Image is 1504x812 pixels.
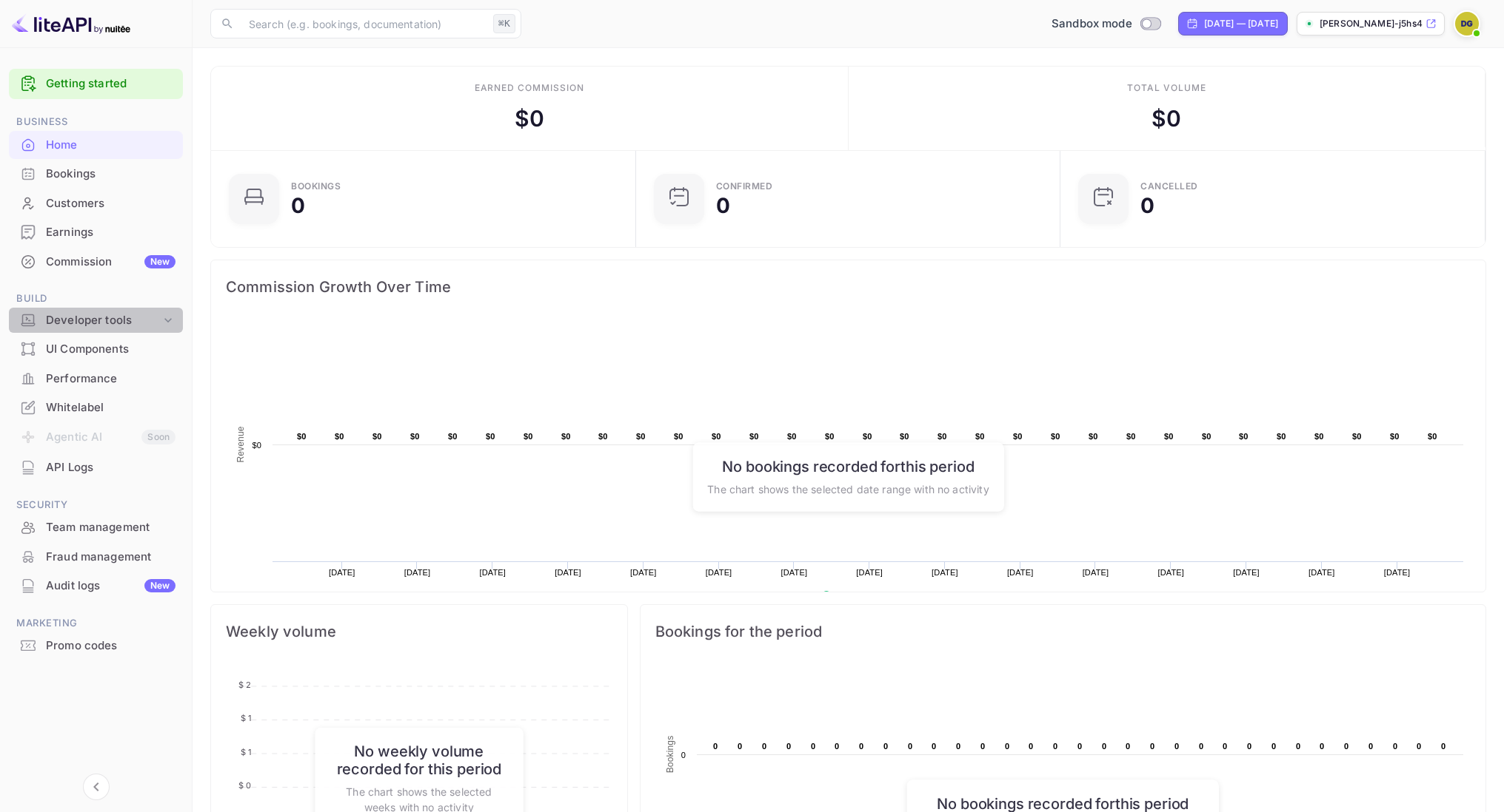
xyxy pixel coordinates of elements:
[475,81,584,95] div: Earned commission
[9,365,183,393] div: Performance
[1455,12,1479,35] img: Drew Griffiths
[46,637,176,654] div: Promo codes
[144,255,176,268] div: New
[1150,742,1154,751] text: 0
[9,572,183,600] div: Audit logsNew
[811,742,815,751] text: 0
[9,218,183,247] div: Earnings
[716,195,730,216] div: 0
[330,742,508,778] h6: No weekly volume recorded for this period
[46,519,176,536] div: Team management
[706,568,732,577] text: [DATE]
[9,497,183,513] span: Security
[238,780,251,791] tspan: $ 0
[9,632,183,659] a: Promo codes
[9,513,183,542] div: Team management
[9,291,183,307] span: Build
[863,432,872,441] text: $0
[448,432,458,441] text: $0
[1199,742,1203,751] text: 0
[9,160,183,187] a: Bookings
[665,736,675,774] text: Bookings
[240,9,487,38] input: Search (e.g. bookings, documentation)
[9,218,183,246] a: Earnings
[410,432,420,441] text: $0
[1417,742,1421,751] text: 0
[486,432,495,441] text: $0
[46,549,176,566] div: Fraud management
[825,432,835,441] text: $0
[1053,742,1057,751] text: 0
[9,543,183,572] div: Fraud management
[787,432,797,441] text: $0
[9,248,183,275] a: CommissionNew
[1083,568,1109,577] text: [DATE]
[479,568,506,577] text: [DATE]
[46,224,176,241] div: Earnings
[630,568,657,577] text: [DATE]
[372,432,382,441] text: $0
[655,620,1471,643] span: Bookings for the period
[9,365,183,392] a: Performance
[9,632,183,660] div: Promo codes
[9,453,183,482] div: API Logs
[1233,568,1260,577] text: [DATE]
[9,572,183,599] a: Audit logsNew
[524,432,533,441] text: $0
[1368,742,1373,751] text: 0
[713,742,718,751] text: 0
[922,794,1203,812] h6: No bookings recorded for this period
[1126,742,1130,751] text: 0
[1005,742,1009,751] text: 0
[738,742,742,751] text: 0
[1007,568,1034,577] text: [DATE]
[674,432,684,441] text: $0
[9,131,183,160] div: Home
[297,432,307,441] text: $0
[712,432,721,441] text: $0
[980,742,985,751] text: 0
[9,393,183,421] a: Whitelabel
[46,75,176,92] a: Getting started
[1223,742,1227,751] text: 0
[561,432,571,441] text: $0
[335,432,344,441] text: $0
[46,399,176,416] div: Whitelabel
[1352,432,1362,441] text: $0
[1102,742,1106,751] text: 0
[46,312,161,329] div: Developer tools
[716,182,773,191] div: Confirmed
[1051,432,1060,441] text: $0
[9,393,183,422] div: Whitelabel
[975,432,985,441] text: $0
[707,457,989,475] h6: No bookings recorded for this period
[9,543,183,570] a: Fraud management
[83,774,110,800] button: Collapse navigation
[598,432,608,441] text: $0
[241,747,251,757] tspan: $ 1
[1309,568,1335,577] text: [DATE]
[9,308,183,334] div: Developer tools
[515,102,544,135] div: $ 0
[241,713,251,723] tspan: $ 1
[749,432,759,441] text: $0
[493,14,515,33] div: ⌘K
[9,513,183,541] a: Team management
[555,568,581,577] text: [DATE]
[900,432,909,441] text: $0
[707,481,989,496] p: The chart shows the selected date range with no activity
[46,578,176,595] div: Audit logs
[9,335,183,362] a: UI Components
[329,568,355,577] text: [DATE]
[932,568,958,577] text: [DATE]
[1204,17,1278,30] div: [DATE] — [DATE]
[1052,16,1132,33] span: Sandbox mode
[1390,432,1400,441] text: $0
[9,114,183,130] span: Business
[1046,16,1166,33] div: Switch to Production mode
[1127,81,1206,95] div: Total volume
[1174,742,1179,751] text: 0
[1296,742,1300,751] text: 0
